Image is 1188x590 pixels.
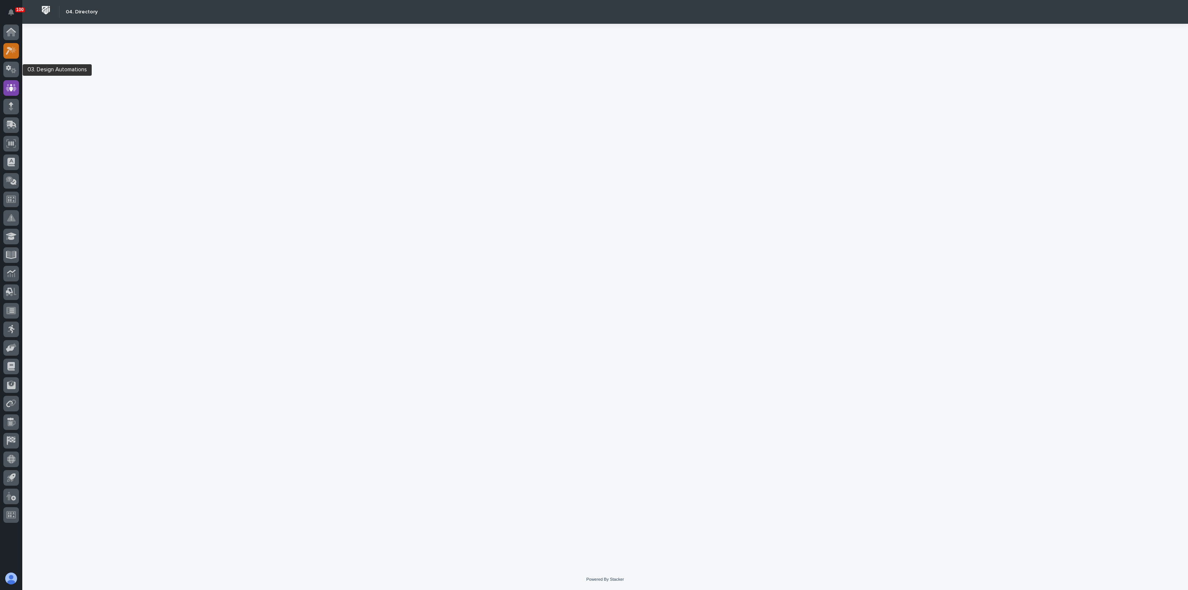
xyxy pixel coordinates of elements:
a: Powered By Stacker [586,577,624,581]
img: Workspace Logo [39,3,53,17]
button: users-avatar [3,571,19,586]
button: Notifications [3,4,19,20]
h2: 04. Directory [66,9,98,15]
p: 100 [16,7,24,12]
div: Notifications100 [9,9,19,21]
